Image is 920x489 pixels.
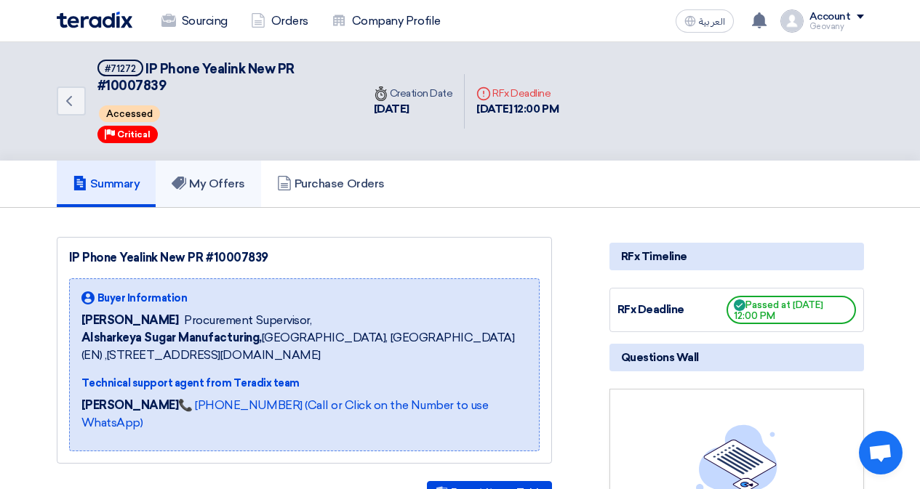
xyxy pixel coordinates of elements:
span: Procurement Supervisor, [184,312,311,329]
a: Orders [239,5,320,37]
span: Accessed [99,105,160,122]
span: Critical [117,129,151,140]
button: العربية [676,9,734,33]
h5: IP Phone Yealink New PR #10007839 [97,60,345,95]
a: Summary [57,161,156,207]
span: IP Phone Yealink New PR #10007839 [97,61,295,94]
div: Technical support agent from Teradix team [81,376,527,391]
span: Buyer Information [97,291,188,306]
div: Open chat [859,431,903,474]
a: Company Profile [320,5,452,37]
div: [DATE] [374,101,453,118]
strong: [PERSON_NAME] [81,398,179,412]
h5: Summary [73,177,140,191]
span: [GEOGRAPHIC_DATA], [GEOGRAPHIC_DATA] (EN) ,[STREET_ADDRESS][DOMAIN_NAME] [81,329,527,364]
h5: My Offers [172,177,245,191]
a: Sourcing [150,5,239,37]
div: RFx Timeline [609,243,864,270]
div: RFx Deadline [617,302,727,318]
img: profile_test.png [780,9,804,33]
div: RFx Deadline [476,86,559,101]
div: Creation Date [374,86,453,101]
div: #71272 [105,64,136,73]
div: IP Phone Yealink New PR #10007839 [69,249,540,267]
a: Purchase Orders [261,161,401,207]
div: Account [809,11,851,23]
img: Teradix logo [57,12,132,28]
h5: Purchase Orders [277,177,385,191]
a: My Offers [156,161,261,207]
div: Geovany [809,23,864,31]
span: العربية [699,17,725,27]
b: Alsharkeya Sugar Manufacturing, [81,331,262,344]
span: Passed at [DATE] 12:00 PM [727,296,856,324]
a: 📞 [PHONE_NUMBER] (Call or Click on the Number to use WhatsApp) [81,398,489,429]
div: [DATE] 12:00 PM [476,101,559,118]
span: [PERSON_NAME] [81,312,179,329]
span: Questions Wall [621,349,699,365]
